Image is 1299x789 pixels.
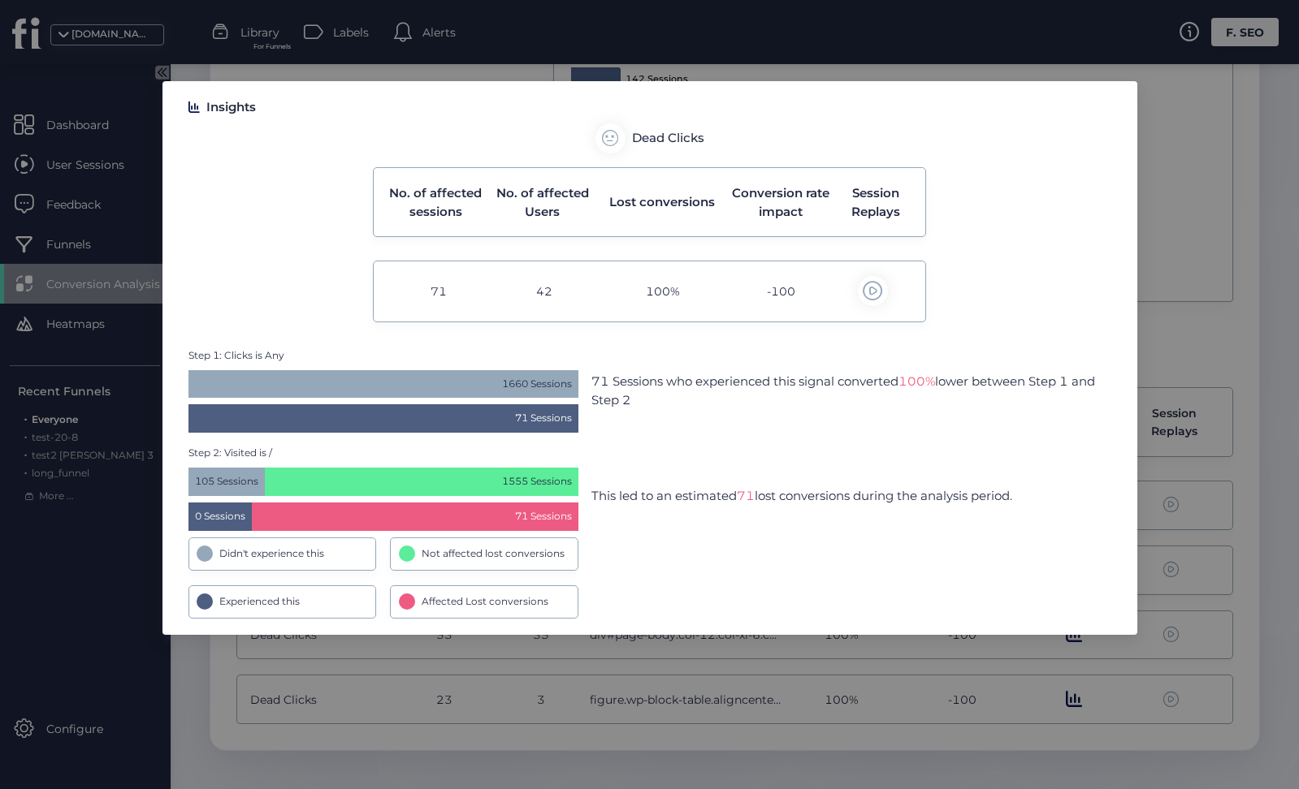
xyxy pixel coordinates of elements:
[188,446,578,461] span: Step 2: Visited is /
[219,594,300,610] span: Experienced this
[387,183,485,222] span: No. of affected sessions
[252,502,578,531] span: 71 Sessions
[219,546,324,562] span: Didn't experience this
[632,128,704,148] span: Dead Clicks
[767,282,795,300] span: -100
[188,502,252,531] span: 0 Sessions
[646,282,680,300] span: 100%
[188,468,265,496] span: 105 Sessions
[609,192,715,212] span: Lost conversions
[188,348,578,364] span: Step 1: Clicks is Any
[493,183,591,222] span: No. of affected Users
[188,370,578,399] div: 1660 Sessions
[591,486,1012,506] div: This led to an estimated lost conversions during the analysis period.
[422,594,548,610] span: Affected Lost conversions
[265,468,578,496] span: 1555 Sessions
[591,372,1111,410] div: 71 Sessions who experienced this signal converted lower between Step 1 and Step 2
[898,373,935,389] span: 100%
[188,404,578,433] div: 71 Sessions
[422,546,565,562] span: Not affected lost conversions
[838,183,912,222] span: Session Replays
[431,282,447,300] span: 71
[536,282,552,300] span: 42
[732,183,830,222] span: Conversion rate impact
[206,97,256,117] span: Insights
[737,488,755,503] span: 71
